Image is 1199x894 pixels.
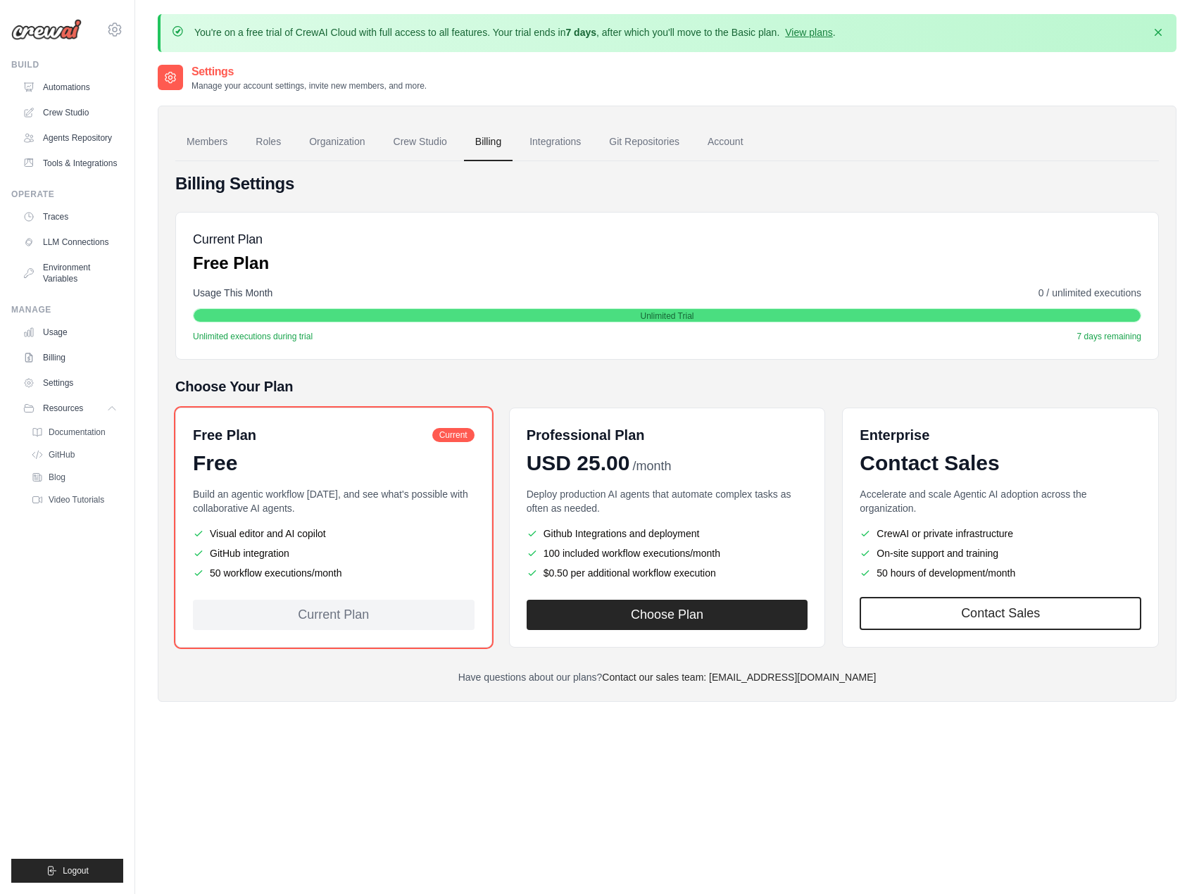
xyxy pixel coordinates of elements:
p: Build an agentic workflow [DATE], and see what's possible with collaborative AI agents. [193,487,475,515]
li: On-site support and training [860,546,1141,560]
li: CrewAI or private infrastructure [860,527,1141,541]
li: 100 included workflow executions/month [527,546,808,560]
a: GitHub [25,445,123,465]
span: USD 25.00 [527,451,630,476]
a: Video Tutorials [25,490,123,510]
span: Blog [49,472,65,483]
h2: Settings [192,63,427,80]
div: Operate [11,189,123,200]
p: Manage your account settings, invite new members, and more. [192,80,427,92]
li: Visual editor and AI copilot [193,527,475,541]
a: Automations [17,76,123,99]
span: Unlimited Trial [640,310,693,322]
a: View plans [785,27,832,38]
div: Contact Sales [860,451,1141,476]
div: Manage [11,304,123,315]
a: Blog [25,467,123,487]
span: Documentation [49,427,106,438]
h6: Professional Plan [527,425,645,445]
li: 50 workflow executions/month [193,566,475,580]
a: LLM Connections [17,231,123,253]
span: Unlimited executions during trial [193,331,313,342]
a: Billing [464,123,513,161]
span: GitHub [49,449,75,460]
a: Settings [17,372,123,394]
img: Logo [11,19,82,40]
a: Usage [17,321,123,344]
h6: Enterprise [860,425,1141,445]
a: Agents Repository [17,127,123,149]
span: Usage This Month [193,286,272,300]
span: 7 days remaining [1077,331,1141,342]
a: Integrations [518,123,592,161]
span: Video Tutorials [49,494,104,505]
strong: 7 days [565,27,596,38]
h5: Current Plan [193,229,269,249]
h6: Free Plan [193,425,256,445]
a: Account [696,123,755,161]
a: Contact Sales [860,597,1141,630]
a: Contact our sales team: [EMAIL_ADDRESS][DOMAIN_NAME] [602,672,876,683]
a: Tools & Integrations [17,152,123,175]
div: Free [193,451,475,476]
a: Roles [244,123,292,161]
a: Billing [17,346,123,369]
a: Environment Variables [17,256,123,290]
a: Members [175,123,239,161]
span: Resources [43,403,83,414]
li: 50 hours of development/month [860,566,1141,580]
div: Build [11,59,123,70]
button: Logout [11,859,123,883]
a: Organization [298,123,376,161]
button: Resources [17,397,123,420]
a: Crew Studio [17,101,123,124]
li: $0.50 per additional workflow execution [527,566,808,580]
a: Git Repositories [598,123,691,161]
p: You're on a free trial of CrewAI Cloud with full access to all features. Your trial ends in , aft... [194,25,836,39]
span: Logout [63,865,89,876]
h4: Billing Settings [175,172,1159,195]
a: Traces [17,206,123,228]
li: Github Integrations and deployment [527,527,808,541]
li: GitHub integration [193,546,475,560]
h5: Choose Your Plan [175,377,1159,396]
p: Deploy production AI agents that automate complex tasks as often as needed. [527,487,808,515]
button: Choose Plan [527,600,808,630]
p: Have questions about our plans? [175,670,1159,684]
a: Crew Studio [382,123,458,161]
span: /month [632,457,671,476]
p: Accelerate and scale Agentic AI adoption across the organization. [860,487,1141,515]
a: Documentation [25,422,123,442]
p: Free Plan [193,252,269,275]
span: Current [432,428,475,442]
span: 0 / unlimited executions [1038,286,1141,300]
div: Current Plan [193,600,475,630]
